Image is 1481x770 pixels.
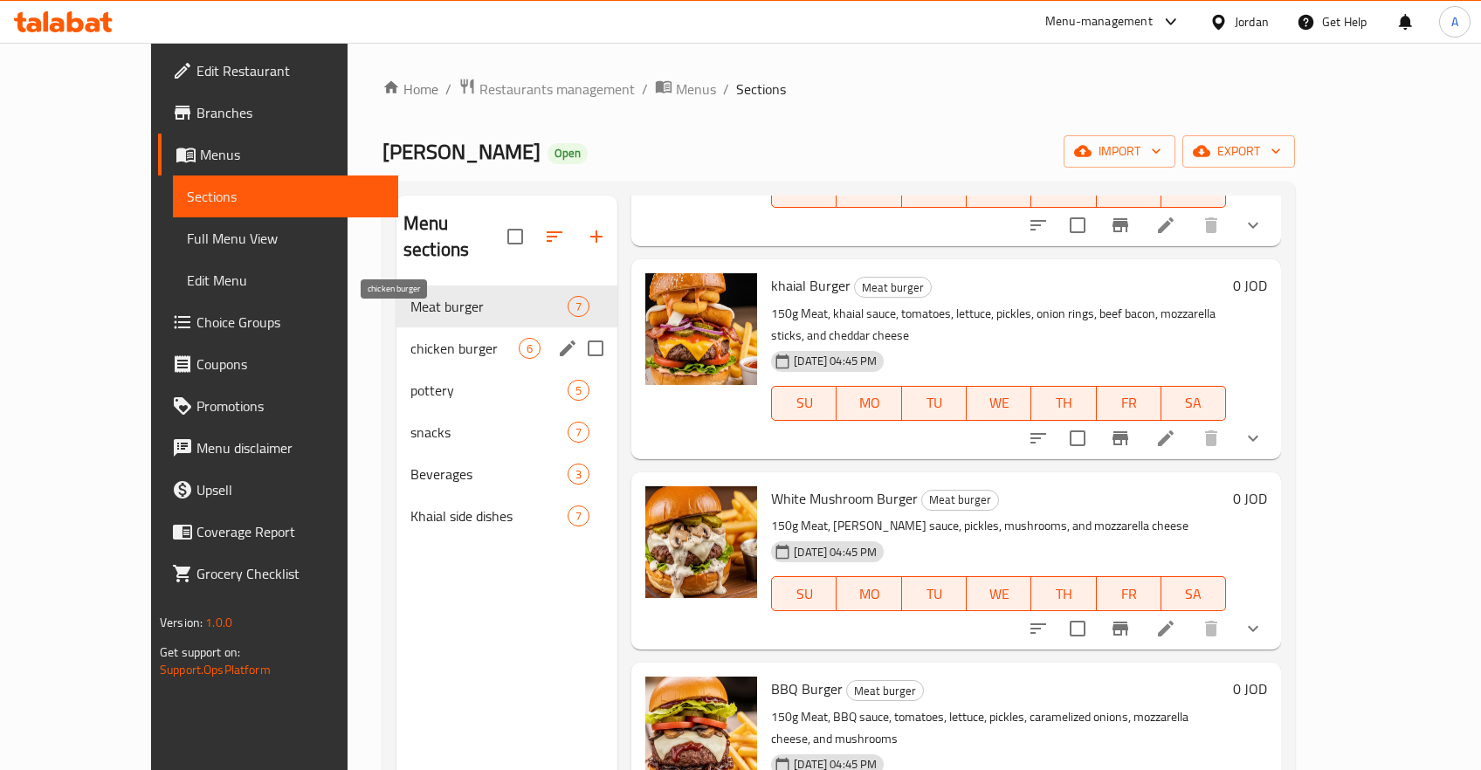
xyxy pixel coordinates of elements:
span: Select to update [1059,420,1096,457]
span: FR [1104,390,1154,416]
div: Meat burger [846,680,924,701]
span: Grocery Checklist [196,563,384,584]
a: Promotions [158,385,398,427]
span: Choice Groups [196,312,384,333]
span: snacks [410,422,568,443]
span: SU [779,390,830,416]
a: Menus [158,134,398,175]
span: TU [909,178,960,203]
span: MO [844,178,894,203]
div: items [568,422,589,443]
button: WE [967,576,1031,611]
span: Select all sections [497,218,534,255]
button: sort-choices [1017,204,1059,246]
a: Edit Restaurant [158,50,398,92]
div: Open [548,143,588,164]
span: Meat burger [855,278,931,298]
h6: 0 JOD [1233,486,1267,511]
span: TH [1038,178,1089,203]
span: MO [844,581,894,607]
span: pottery [410,380,568,401]
button: MO [837,576,901,611]
button: TH [1031,386,1096,421]
button: TH [1031,576,1096,611]
span: Select to update [1059,610,1096,647]
div: Meat burger [410,296,568,317]
span: Beverages [410,464,568,485]
button: SA [1161,386,1226,421]
img: White Mushroom Burger [645,486,757,598]
button: show more [1232,204,1274,246]
svg: Show Choices [1243,215,1264,236]
button: Branch-specific-item [1099,204,1141,246]
span: Menus [676,79,716,100]
span: TH [1038,390,1089,416]
div: items [519,338,541,359]
nav: Menu sections [396,278,617,544]
button: export [1182,135,1295,168]
h6: 0 JOD [1233,677,1267,701]
button: Branch-specific-item [1099,608,1141,650]
span: White Mushroom Burger [771,485,918,512]
div: pottery5 [396,369,617,411]
div: Khaial side dishes [410,505,568,526]
span: TU [909,390,960,416]
span: TU [909,581,960,607]
span: SU [779,581,830,607]
span: Open [548,146,588,161]
button: import [1064,135,1175,168]
a: Restaurants management [458,78,635,100]
span: Coverage Report [196,521,384,542]
span: Restaurants management [479,79,635,100]
span: SA [1168,390,1219,416]
span: Menus [200,144,384,165]
div: items [568,505,589,526]
button: delete [1190,417,1232,459]
span: [DATE] 04:45 PM [787,544,884,560]
span: Sections [187,186,384,207]
div: Meat burger [921,490,999,511]
div: chicken burger6edit [396,327,617,369]
p: 150g Meat, BBQ sauce, tomatoes, lettuce, pickles, caramelized onions, mozzarella cheese, and mush... [771,706,1226,750]
div: items [568,296,589,317]
span: 3 [568,466,589,483]
a: Support.OpsPlatform [160,658,271,681]
a: Edit Menu [173,259,398,301]
button: Add section [575,216,617,258]
p: 150g Meat, [PERSON_NAME] sauce, pickles, mushrooms, and mozzarella cheese [771,515,1226,537]
span: Sections [736,79,786,100]
span: Coupons [196,354,384,375]
span: FR [1104,581,1154,607]
a: Choice Groups [158,301,398,343]
span: Select to update [1059,207,1096,244]
span: WE [974,581,1024,607]
h6: 0 JOD [1233,273,1267,298]
span: [DATE] 04:45 PM [787,353,884,369]
button: Branch-specific-item [1099,417,1141,459]
span: khaial Burger [771,272,851,299]
span: Meat burger [847,681,923,701]
button: MO [837,386,901,421]
span: export [1196,141,1281,162]
span: 6 [520,340,540,357]
span: SA [1168,581,1219,607]
span: SU [779,178,830,203]
span: WE [974,178,1024,203]
button: edit [555,335,581,361]
span: WE [974,390,1024,416]
span: Edit Menu [187,270,384,291]
button: show more [1232,417,1274,459]
p: 150g Meat, khaial sauce, tomatoes, lettuce, pickles, onion rings, beef bacon, mozzarella sticks, ... [771,303,1226,347]
span: 1.0.0 [205,611,232,634]
a: Sections [173,175,398,217]
a: Full Menu View [173,217,398,259]
a: Edit menu item [1155,428,1176,449]
span: Version: [160,611,203,634]
a: Menu disclaimer [158,427,398,469]
span: Upsell [196,479,384,500]
div: snacks7 [396,411,617,453]
div: Meat burger [854,277,932,298]
span: MO [844,390,894,416]
div: items [568,464,589,485]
